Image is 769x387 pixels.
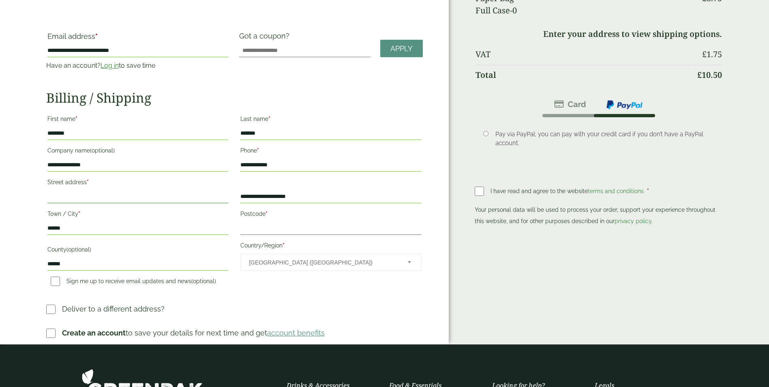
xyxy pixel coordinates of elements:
[266,211,268,217] abbr: required
[95,32,98,41] abbr: required
[47,208,228,222] label: Town / City
[240,240,421,254] label: Country/Region
[47,33,228,44] label: Email address
[702,49,707,60] span: £
[240,254,421,271] span: Country/Region
[62,329,126,337] strong: Create an account
[191,278,216,284] span: (optional)
[47,244,228,258] label: County
[257,147,259,154] abbr: required
[90,147,115,154] span: (optional)
[240,113,421,127] label: Last name
[697,69,702,80] span: £
[47,113,228,127] label: First name
[62,303,165,314] p: Deliver to a different address?
[62,327,325,338] p: to save your details for next time and get
[380,40,423,57] a: Apply
[240,145,421,159] label: Phone
[476,24,722,44] td: Enter your address to view shipping options.
[239,32,293,44] label: Got a coupon?
[249,254,396,271] span: United Kingdom (UK)
[283,242,285,249] abbr: required
[268,116,270,122] abbr: required
[702,49,722,60] bdi: 1.75
[51,277,60,286] input: Sign me up to receive email updates and news(optional)
[554,99,586,109] img: stripe.png
[46,90,423,105] h2: Billing / Shipping
[390,44,413,53] span: Apply
[476,65,692,85] th: Total
[476,45,692,64] th: VAT
[66,246,91,253] span: (optional)
[46,61,229,71] p: Have an account? to save time
[606,99,643,110] img: ppcp-gateway.png
[495,130,710,148] p: Pay via PayPal; you can pay with your credit card if you don’t have a PayPal account.
[78,211,80,217] abbr: required
[647,188,649,194] abbr: required
[267,329,325,337] a: account benefits
[47,176,228,190] label: Street address
[240,208,421,222] label: Postcode
[47,278,219,287] label: Sign me up to receive email updates and news
[588,188,644,194] a: terms and conditions
[491,188,645,194] span: I have read and agree to the website
[697,69,722,80] bdi: 10.50
[475,229,723,252] iframe: PayPal
[615,218,651,224] a: privacy policy
[87,179,89,185] abbr: required
[475,204,723,227] p: Your personal data will be used to process your order, support your experience throughout this we...
[47,145,228,159] label: Company name
[101,62,119,69] a: Log in
[75,116,77,122] abbr: required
